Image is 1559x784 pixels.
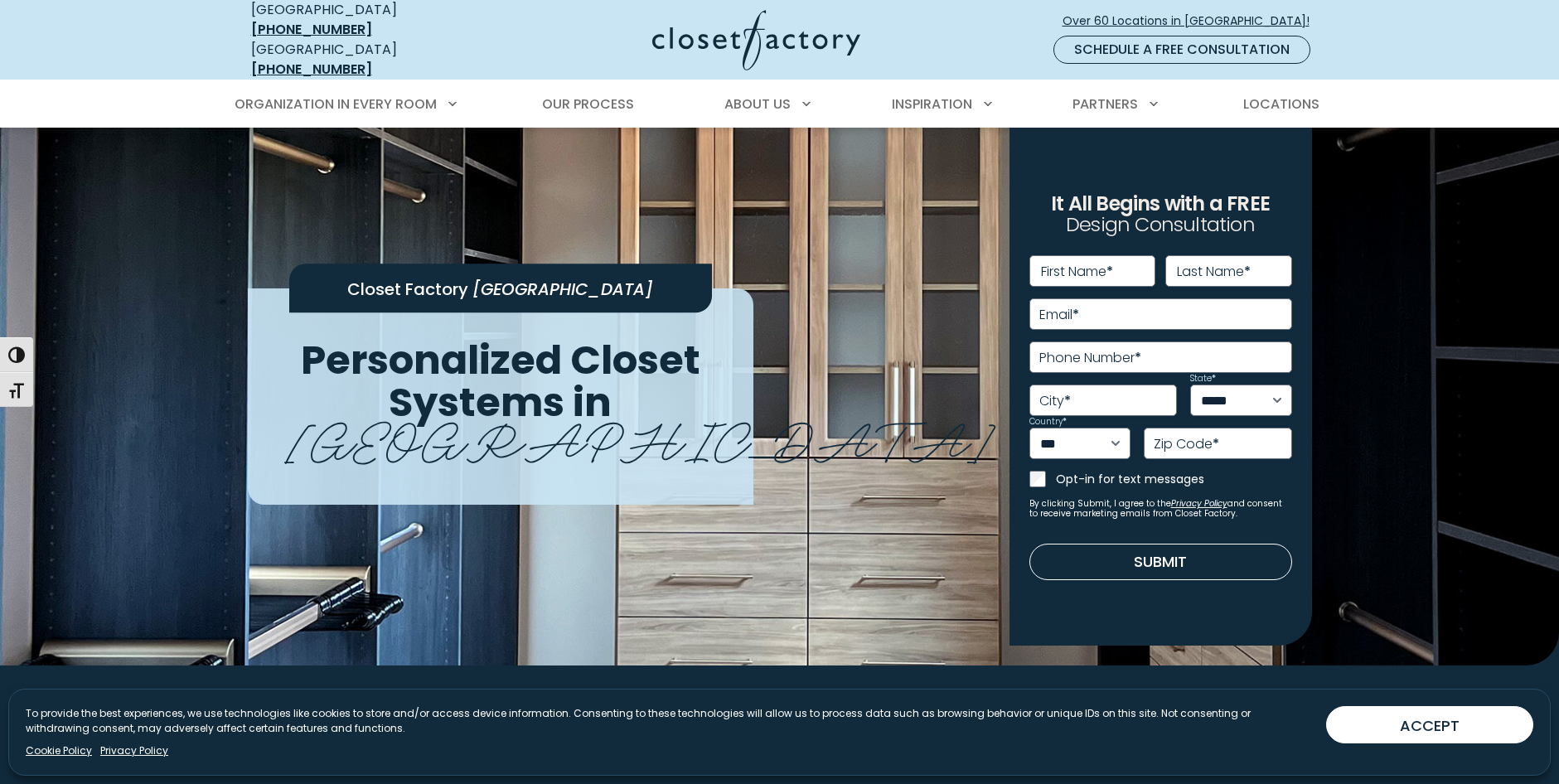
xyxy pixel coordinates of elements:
[1326,706,1533,743] button: ACCEPT
[1171,497,1227,510] a: Privacy Policy
[1056,471,1292,487] label: Opt-in for text messages
[1066,211,1255,239] span: Design Consultation
[1177,265,1251,278] label: Last Name
[286,399,995,474] span: [GEOGRAPHIC_DATA]
[472,278,653,301] span: [GEOGRAPHIC_DATA]
[1243,94,1319,114] span: Locations
[1051,190,1270,217] span: It All Begins with a FREE
[724,94,791,114] span: About Us
[1029,418,1067,426] label: Country
[1190,375,1216,383] label: State
[26,743,92,758] a: Cookie Policy
[347,278,468,301] span: Closet Factory
[251,40,491,80] div: [GEOGRAPHIC_DATA]
[251,60,372,79] a: [PHONE_NUMBER]
[1041,265,1113,278] label: First Name
[1072,94,1138,114] span: Partners
[1039,308,1079,322] label: Email
[301,332,700,430] span: Personalized Closet Systems in
[892,94,972,114] span: Inspiration
[235,94,437,114] span: Organization in Every Room
[542,94,634,114] span: Our Process
[223,81,1337,128] nav: Primary Menu
[26,706,1313,736] p: To provide the best experiences, we use technologies like cookies to store and/or access device i...
[1053,36,1310,64] a: Schedule a Free Consultation
[1063,12,1323,30] span: Over 60 Locations in [GEOGRAPHIC_DATA]!
[652,10,860,70] img: Closet Factory Logo
[1029,544,1292,580] button: Submit
[1062,7,1324,36] a: Over 60 Locations in [GEOGRAPHIC_DATA]!
[100,743,168,758] a: Privacy Policy
[251,20,372,39] a: [PHONE_NUMBER]
[1039,351,1141,365] label: Phone Number
[1029,499,1292,519] small: By clicking Submit, I agree to the and consent to receive marketing emails from Closet Factory.
[1039,394,1071,408] label: City
[1154,438,1219,451] label: Zip Code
